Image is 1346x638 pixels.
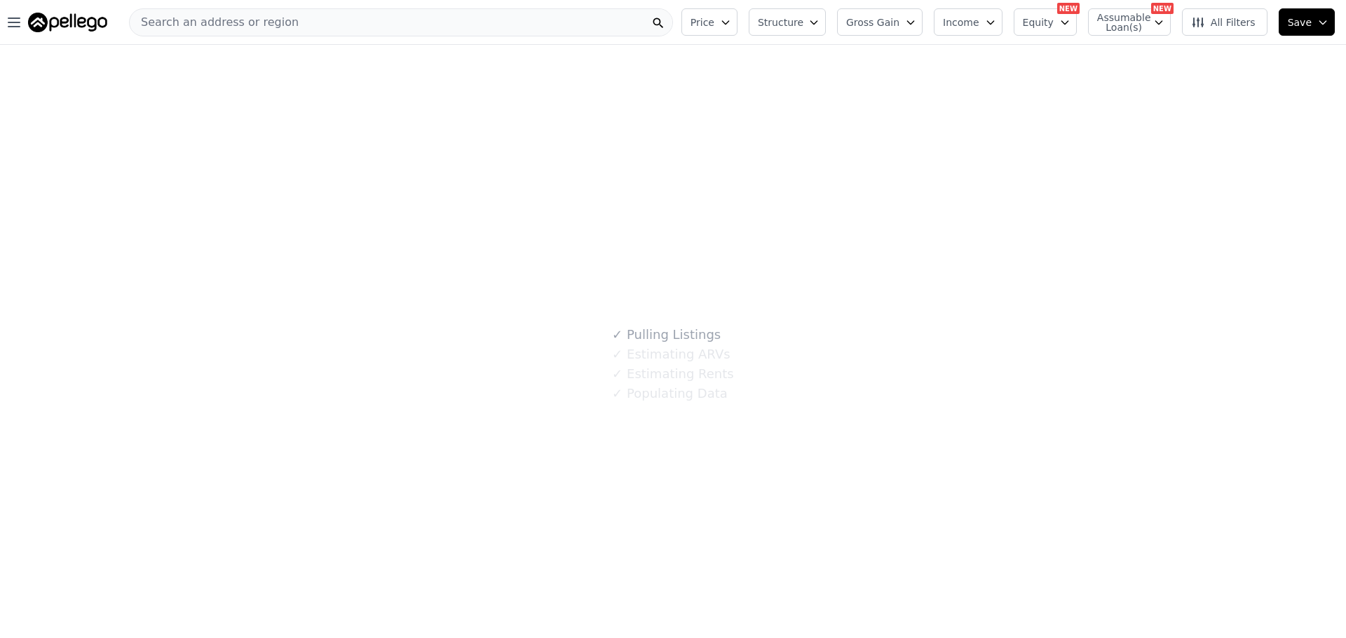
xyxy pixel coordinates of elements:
span: ✓ [612,328,623,342]
button: Equity [1014,8,1077,36]
div: Pulling Listings [612,325,721,345]
span: Gross Gain [846,15,899,29]
button: Income [934,8,1002,36]
span: All Filters [1191,15,1256,29]
span: Search an address or region [130,14,299,31]
div: NEW [1057,3,1080,14]
span: Equity [1023,15,1054,29]
span: Save [1288,15,1312,29]
button: Assumable Loan(s) [1088,8,1171,36]
button: Save [1279,8,1335,36]
span: ✓ [612,387,623,401]
div: Estimating ARVs [612,345,730,364]
button: Price [681,8,737,36]
span: ✓ [612,347,623,361]
button: Structure [749,8,826,36]
span: Assumable Loan(s) [1097,13,1142,32]
button: Gross Gain [837,8,923,36]
span: Income [943,15,979,29]
div: Estimating Rents [612,364,733,384]
span: Structure [758,15,803,29]
button: All Filters [1182,8,1267,36]
img: Pellego [28,13,107,32]
span: Price [691,15,714,29]
span: ✓ [612,367,623,381]
div: NEW [1151,3,1174,14]
div: Populating Data [612,384,727,403]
